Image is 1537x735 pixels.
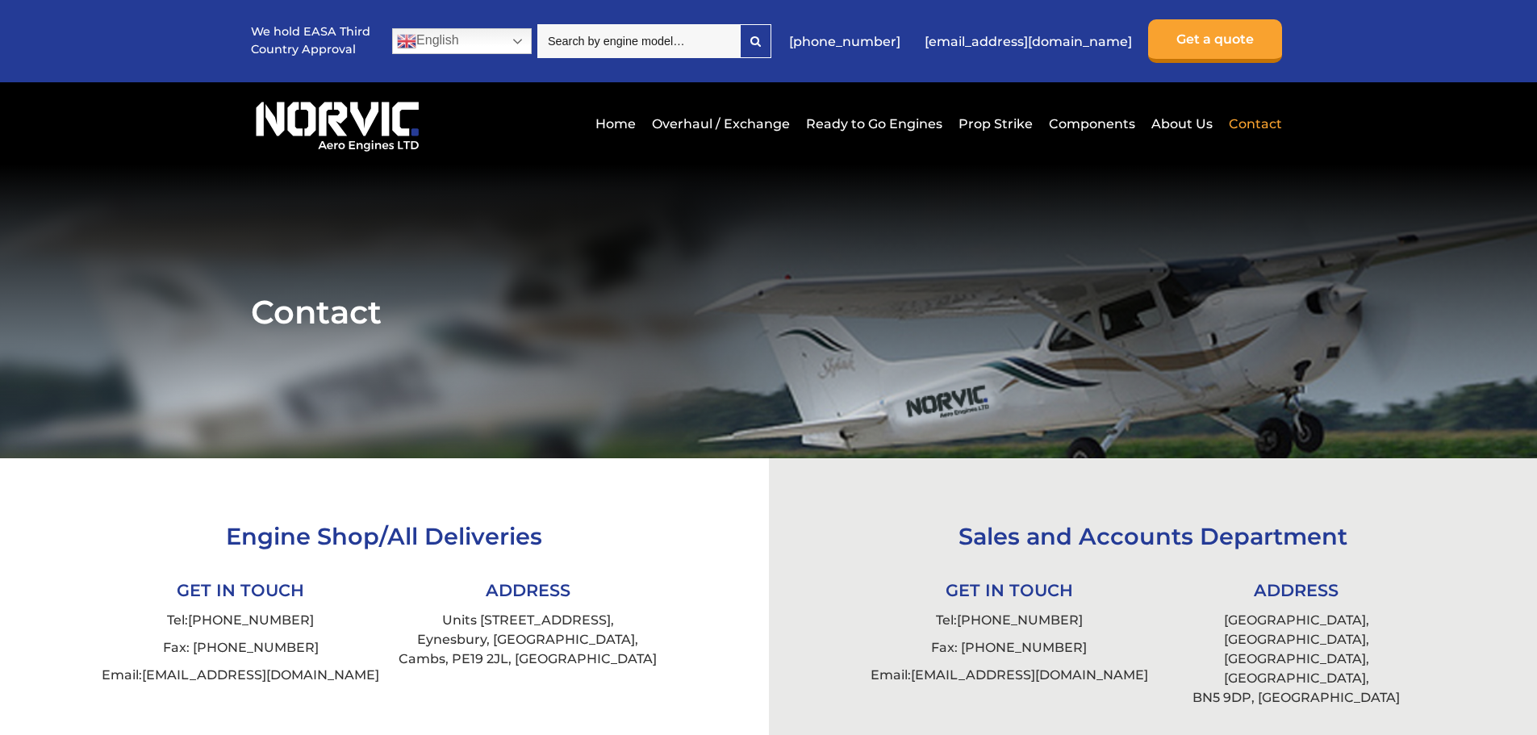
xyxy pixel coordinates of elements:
a: Home [591,104,640,144]
li: Units [STREET_ADDRESS], Eynesbury, [GEOGRAPHIC_DATA], Cambs, PE19 2JL, [GEOGRAPHIC_DATA] [384,607,671,673]
h3: Engine Shop/All Deliveries [97,522,671,550]
input: Search by engine model… [537,24,740,58]
p: We hold EASA Third Country Approval [251,23,372,58]
a: English [392,28,532,54]
li: Tel: [866,607,1153,634]
li: Email: [97,662,384,689]
img: Norvic Aero Engines logo [251,94,424,152]
a: Components [1045,104,1139,144]
a: Overhaul / Exchange [648,104,794,144]
a: Get a quote [1148,19,1282,63]
a: [PHONE_NUMBER] [188,612,314,628]
img: en [397,31,416,51]
a: About Us [1147,104,1217,144]
a: [PHONE_NUMBER] [781,22,908,61]
li: Email: [866,662,1153,689]
a: [PHONE_NUMBER] [957,612,1083,628]
li: GET IN TOUCH [866,574,1153,607]
li: ADDRESS [384,574,671,607]
a: Ready to Go Engines [802,104,946,144]
li: ADDRESS [1153,574,1440,607]
a: [EMAIL_ADDRESS][DOMAIN_NAME] [142,667,379,683]
h1: Contact [251,292,1286,332]
a: Contact [1225,104,1282,144]
a: [EMAIL_ADDRESS][DOMAIN_NAME] [911,667,1148,683]
a: [EMAIL_ADDRESS][DOMAIN_NAME] [917,22,1140,61]
li: Tel: [97,607,384,634]
li: Fax: [PHONE_NUMBER] [866,634,1153,662]
a: Prop Strike [954,104,1037,144]
li: [GEOGRAPHIC_DATA], [GEOGRAPHIC_DATA], [GEOGRAPHIC_DATA], [GEOGRAPHIC_DATA], BN5 9DP, [GEOGRAPHIC_... [1153,607,1440,712]
li: Fax: [PHONE_NUMBER] [97,634,384,662]
li: GET IN TOUCH [97,574,384,607]
h3: Sales and Accounts Department [866,522,1440,550]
